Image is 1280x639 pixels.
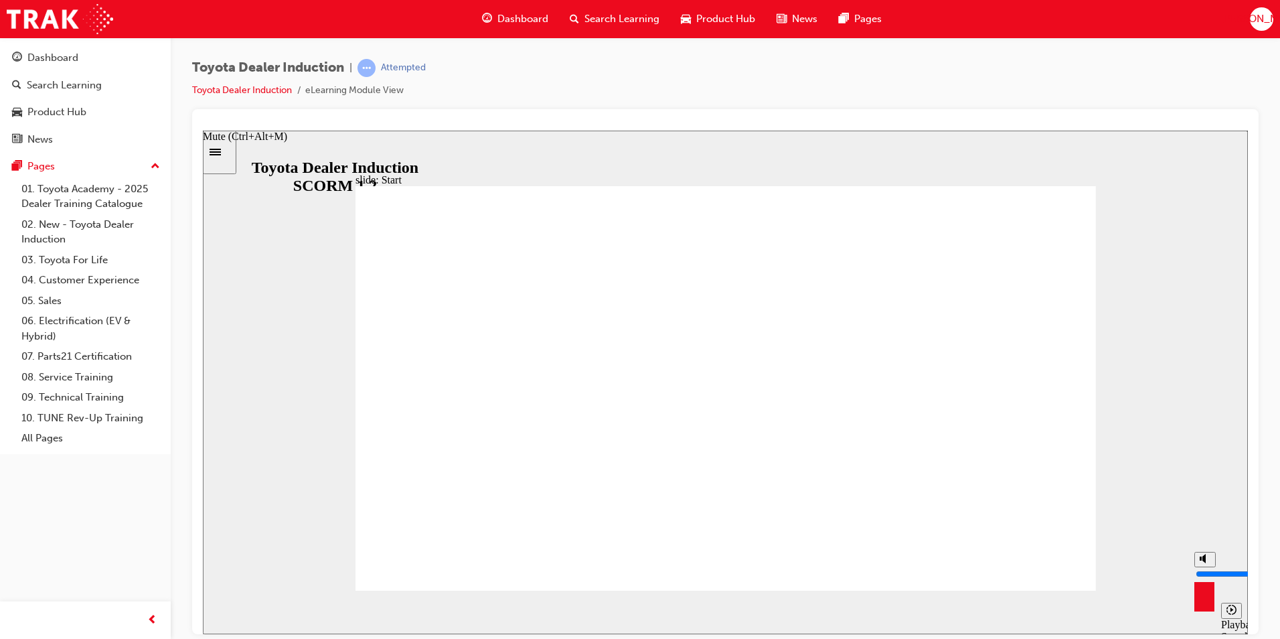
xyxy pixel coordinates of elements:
a: News [5,127,165,152]
a: 06. Electrification (EV & Hybrid) [16,311,165,346]
span: pages-icon [839,11,849,27]
a: Search Learning [5,73,165,98]
span: up-icon [151,158,160,175]
a: guage-iconDashboard [471,5,559,33]
span: car-icon [12,106,22,119]
a: 05. Sales [16,291,165,311]
span: learningRecordVerb_ATTEMPT-icon [357,59,376,77]
div: Attempted [381,62,426,74]
div: Search Learning [27,78,102,93]
span: Dashboard [497,11,548,27]
a: 07. Parts21 Certification [16,346,165,367]
img: Trak [7,4,113,34]
span: search-icon [570,11,579,27]
div: Dashboard [27,50,78,66]
span: News [792,11,817,27]
a: 10. TUNE Rev-Up Training [16,408,165,429]
div: Product Hub [27,104,86,120]
a: Product Hub [5,100,165,125]
a: 03. Toyota For Life [16,250,165,271]
a: 09. Technical Training [16,387,165,408]
button: Pages [5,154,165,179]
span: guage-icon [12,52,22,64]
li: eLearning Module View [305,83,404,98]
a: search-iconSearch Learning [559,5,670,33]
button: Playback speed [1018,472,1039,488]
span: Toyota Dealer Induction [192,60,344,76]
div: misc controls [985,460,1038,504]
button: DashboardSearch LearningProduct HubNews [5,43,165,154]
div: Playback Speed [1018,488,1038,512]
span: news-icon [777,11,787,27]
span: news-icon [12,134,22,146]
span: | [349,60,352,76]
a: Toyota Dealer Induction [192,84,292,96]
a: 04. Customer Experience [16,270,165,291]
span: Pages [854,11,882,27]
div: Pages [27,159,55,174]
span: pages-icon [12,161,22,173]
a: 01. Toyota Academy - 2025 Dealer Training Catalogue [16,179,165,214]
button: [PERSON_NAME] [1250,7,1273,31]
a: news-iconNews [766,5,828,33]
span: Search Learning [584,11,659,27]
a: All Pages [16,428,165,449]
a: Dashboard [5,46,165,70]
span: Product Hub [696,11,755,27]
span: car-icon [681,11,691,27]
span: search-icon [12,80,21,92]
a: 02. New - Toyota Dealer Induction [16,214,165,250]
a: 08. Service Training [16,367,165,388]
a: car-iconProduct Hub [670,5,766,33]
span: guage-icon [482,11,492,27]
a: pages-iconPages [828,5,892,33]
div: News [27,132,53,147]
span: prev-icon [147,612,157,629]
